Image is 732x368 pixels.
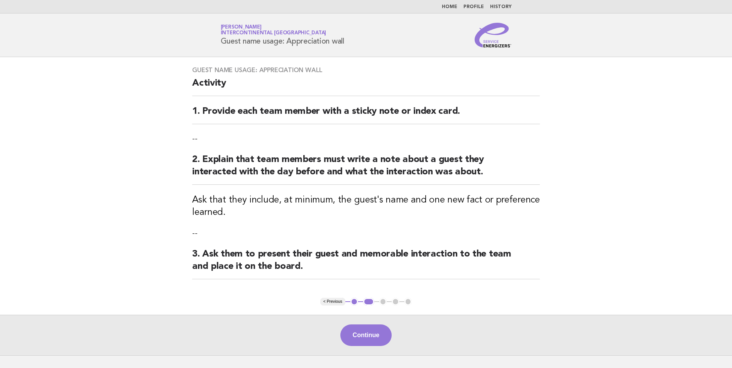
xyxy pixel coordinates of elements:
button: Continue [340,324,392,346]
p: -- [192,133,540,144]
h2: 1. Provide each team member with a sticky note or index card. [192,105,540,124]
h1: Guest name usage: Appreciation wall [221,25,344,45]
h3: Ask that they include, at minimum, the guest's name and one new fact or preference learned. [192,194,540,219]
img: Service Energizers [475,23,512,47]
button: < Previous [320,298,345,306]
span: InterContinental [GEOGRAPHIC_DATA] [221,31,326,36]
a: Home [442,5,457,9]
h2: Activity [192,77,540,96]
button: 2 [363,298,374,306]
a: Profile [463,5,484,9]
h2: 3. Ask them to present their guest and memorable interaction to the team and place it on the board. [192,248,540,279]
button: 1 [350,298,358,306]
h2: 2. Explain that team members must write a note about a guest they interacted with the day before ... [192,154,540,185]
a: History [490,5,512,9]
p: -- [192,228,540,239]
h3: Guest name usage: Appreciation wall [192,66,540,74]
a: [PERSON_NAME]InterContinental [GEOGRAPHIC_DATA] [221,25,326,35]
